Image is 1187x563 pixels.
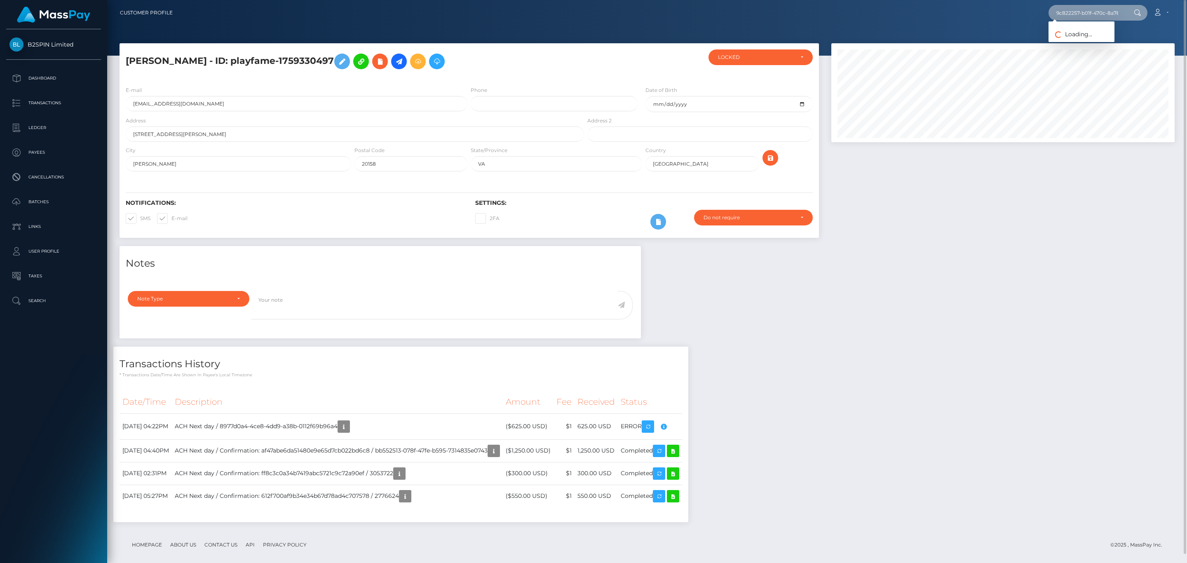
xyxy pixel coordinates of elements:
[587,117,612,124] label: Address 2
[6,68,101,89] a: Dashboard
[618,439,682,462] td: Completed
[9,295,98,307] p: Search
[471,87,487,94] label: Phone
[126,49,579,73] h5: [PERSON_NAME] - ID: playfame-1759330497
[9,245,98,258] p: User Profile
[17,7,90,23] img: MassPay Logo
[554,485,575,507] td: $1
[172,485,503,507] td: ACH Next day / Confirmation: 612f700af9b34e34b67d78ad4c707578 / 2776624
[554,413,575,439] td: $1
[575,391,618,413] th: Received
[120,4,173,21] a: Customer Profile
[9,38,23,52] img: B2SPIN Limited
[129,538,165,551] a: Homepage
[575,462,618,485] td: 300.00 USD
[6,216,101,237] a: Links
[475,199,812,206] h6: Settings:
[126,256,635,271] h4: Notes
[120,485,172,507] td: [DATE] 05:27PM
[172,391,503,413] th: Description
[126,213,150,224] label: SMS
[126,87,142,94] label: E-mail
[6,266,101,286] a: Taxes
[554,439,575,462] td: $1
[471,147,507,154] label: State/Province
[6,291,101,311] a: Search
[9,270,98,282] p: Taxes
[126,147,136,154] label: City
[6,117,101,138] a: Ledger
[9,97,98,109] p: Transactions
[9,72,98,84] p: Dashboard
[503,391,554,413] th: Amount
[645,147,666,154] label: Country
[126,199,463,206] h6: Notifications:
[120,413,172,439] td: [DATE] 04:22PM
[120,372,682,378] p: * Transactions date/time are shown in payee's local timezone
[475,213,500,224] label: 2FA
[172,439,503,462] td: ACH Next day / Confirmation: af47abe6da51480e9e65d7cb022bd6c8 / bb552513-078f-47fe-b595-7314835e0743
[126,117,146,124] label: Address
[128,291,249,307] button: Note Type
[554,462,575,485] td: $1
[6,167,101,188] a: Cancellations
[503,413,554,439] td: ($625.00 USD)
[167,538,199,551] a: About Us
[260,538,310,551] a: Privacy Policy
[201,538,241,551] a: Contact Us
[1110,540,1168,549] div: © 2025 , MassPay Inc.
[645,87,677,94] label: Date of Birth
[120,462,172,485] td: [DATE] 02:31PM
[554,391,575,413] th: Fee
[9,122,98,134] p: Ledger
[6,241,101,262] a: User Profile
[694,210,813,225] button: Do not require
[575,439,618,462] td: 1,250.00 USD
[120,439,172,462] td: [DATE] 04:40PM
[618,413,682,439] td: ERROR
[6,142,101,163] a: Payees
[120,357,682,371] h4: Transactions History
[6,192,101,212] a: Batches
[172,462,503,485] td: ACH Next day / Confirmation: ff8c3c0a34b7419abc5721c9c72a90ef / 3053722
[9,171,98,183] p: Cancellations
[503,462,554,485] td: ($300.00 USD)
[618,391,682,413] th: Status
[704,214,794,221] div: Do not require
[1049,30,1092,38] span: Loading...
[575,485,618,507] td: 550.00 USD
[618,462,682,485] td: Completed
[391,54,407,69] a: Initiate Payout
[6,41,101,48] span: B2SPIN Limited
[137,296,230,302] div: Note Type
[9,196,98,208] p: Batches
[718,54,794,61] div: LOCKED
[242,538,258,551] a: API
[9,221,98,233] p: Links
[575,413,618,439] td: 625.00 USD
[618,485,682,507] td: Completed
[120,391,172,413] th: Date/Time
[503,485,554,507] td: ($550.00 USD)
[6,93,101,113] a: Transactions
[157,213,188,224] label: E-mail
[503,439,554,462] td: ($1,250.00 USD)
[172,413,503,439] td: ACH Next day / 8977d0a4-4ce8-4dd9-a38b-0112f69b96a4
[708,49,813,65] button: LOCKED
[354,147,385,154] label: Postal Code
[9,146,98,159] p: Payees
[1049,5,1126,21] input: Search...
